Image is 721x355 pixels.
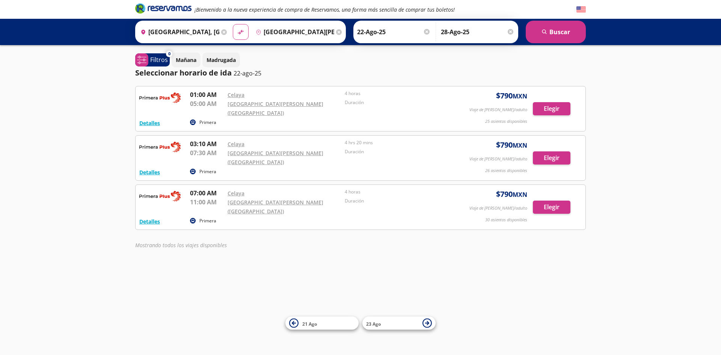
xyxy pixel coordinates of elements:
button: English [576,5,586,14]
p: 4 horas [345,189,458,195]
p: Viaje de [PERSON_NAME]/adulto [469,107,527,113]
p: Primera [199,119,216,126]
p: 05:00 AM [190,99,224,108]
img: RESERVAMOS [139,90,181,105]
img: RESERVAMOS [139,139,181,154]
p: Viaje de [PERSON_NAME]/adulto [469,156,527,162]
button: 21 Ago [285,317,359,330]
p: 22-ago-25 [234,69,261,78]
button: Detalles [139,119,160,127]
input: Buscar Origen [137,23,219,41]
small: MXN [513,92,527,100]
button: Elegir [533,201,570,214]
span: 0 [168,51,170,57]
span: 21 Ago [302,320,317,327]
p: Duración [345,198,458,204]
p: 11:00 AM [190,198,224,207]
input: Elegir Fecha [357,23,431,41]
p: 4 hrs 20 mins [345,139,458,146]
em: Mostrando todos los viajes disponibles [135,242,227,249]
a: Celaya [228,91,244,98]
img: RESERVAMOS [139,189,181,204]
p: 01:00 AM [190,90,224,99]
a: Celaya [228,190,244,197]
button: Elegir [533,102,570,115]
p: 25 asientos disponibles [485,118,527,125]
span: 23 Ago [366,320,381,327]
p: Duración [345,148,458,155]
i: Brand Logo [135,3,192,14]
button: Mañana [172,53,201,67]
button: Detalles [139,218,160,225]
p: 07:00 AM [190,189,224,198]
p: Primera [199,218,216,224]
a: [GEOGRAPHIC_DATA][PERSON_NAME] ([GEOGRAPHIC_DATA]) [228,199,323,215]
a: [GEOGRAPHIC_DATA][PERSON_NAME] ([GEOGRAPHIC_DATA]) [228,100,323,116]
button: Detalles [139,168,160,176]
a: Brand Logo [135,3,192,16]
span: $ 790 [496,189,527,200]
span: $ 790 [496,90,527,101]
p: Primera [199,168,216,175]
p: Viaje de [PERSON_NAME]/adulto [469,205,527,211]
small: MXN [513,190,527,199]
p: 26 asientos disponibles [485,168,527,174]
p: Madrugada [207,56,236,64]
p: 07:30 AM [190,148,224,157]
small: MXN [513,141,527,150]
p: Duración [345,99,458,106]
input: Buscar Destino [253,23,335,41]
button: Madrugada [202,53,240,67]
p: 03:10 AM [190,139,224,148]
input: Opcional [441,23,514,41]
p: Filtros [150,55,168,64]
a: Celaya [228,140,244,148]
p: Mañana [176,56,196,64]
em: ¡Bienvenido a la nueva experiencia de compra de Reservamos, una forma más sencilla de comprar tus... [195,6,455,13]
p: 30 asientos disponibles [485,217,527,223]
button: Buscar [526,21,586,43]
p: Seleccionar horario de ida [135,67,232,79]
p: 4 horas [345,90,458,97]
button: Elegir [533,151,570,165]
a: [GEOGRAPHIC_DATA][PERSON_NAME] ([GEOGRAPHIC_DATA]) [228,150,323,166]
button: 0Filtros [135,53,170,66]
span: $ 790 [496,139,527,151]
button: 23 Ago [362,317,436,330]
